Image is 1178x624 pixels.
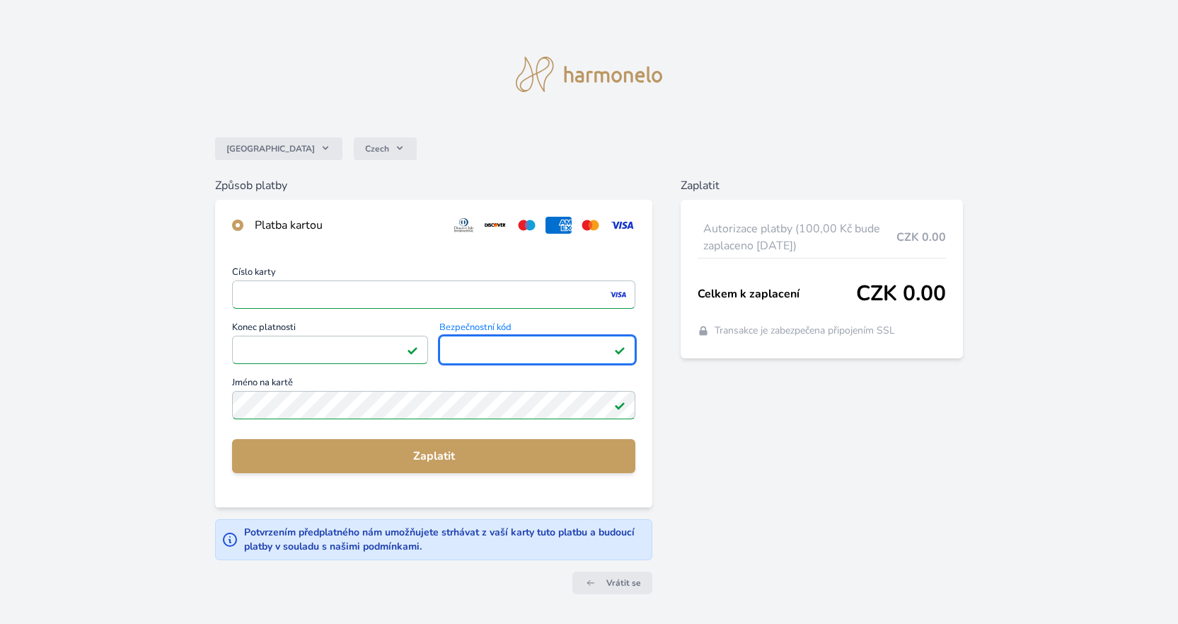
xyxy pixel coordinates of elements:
[608,288,628,301] img: visa
[698,285,856,302] span: Celkem k zaplacení
[365,143,389,154] span: Czech
[545,217,572,234] img: amex.svg
[238,340,422,360] iframe: Iframe pro datum vypršení platnosti
[483,217,509,234] img: discover.svg
[232,439,635,473] button: Zaplatit
[244,526,646,554] div: Potvrzením předplatného nám umožňujete strhávat z vaší karty tuto platbu a budoucí platby v soula...
[238,285,629,305] iframe: Iframe pro číslo karty
[896,229,946,246] span: CZK 0.00
[451,217,477,234] img: diners.svg
[232,323,428,336] span: Konec platnosti
[856,281,946,307] span: CZK 0.00
[232,391,635,419] input: Jméno na kartěPlatné pole
[226,143,315,154] span: [GEOGRAPHIC_DATA]
[514,217,540,234] img: maestro.svg
[614,344,625,356] img: Platné pole
[439,323,635,336] span: Bezpečnostní kód
[243,448,624,465] span: Zaplatit
[516,57,663,92] img: logo.svg
[703,220,896,254] span: Autorizace platby (100,00 Kč bude zaplaceno [DATE])
[572,572,652,594] a: Vrátit se
[614,399,625,411] img: Platné pole
[232,268,635,280] span: Číslo karty
[215,137,342,160] button: [GEOGRAPHIC_DATA]
[606,577,641,589] span: Vrátit se
[354,137,417,160] button: Czech
[232,378,635,391] span: Jméno na kartě
[215,177,652,194] h6: Způsob platby
[609,217,635,234] img: visa.svg
[407,344,418,356] img: Platné pole
[715,324,895,338] span: Transakce je zabezpečena připojením SSL
[681,177,963,194] h6: Zaplatit
[446,340,629,360] iframe: Iframe pro bezpečnostní kód
[255,217,439,234] div: Platba kartou
[577,217,604,234] img: mc.svg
